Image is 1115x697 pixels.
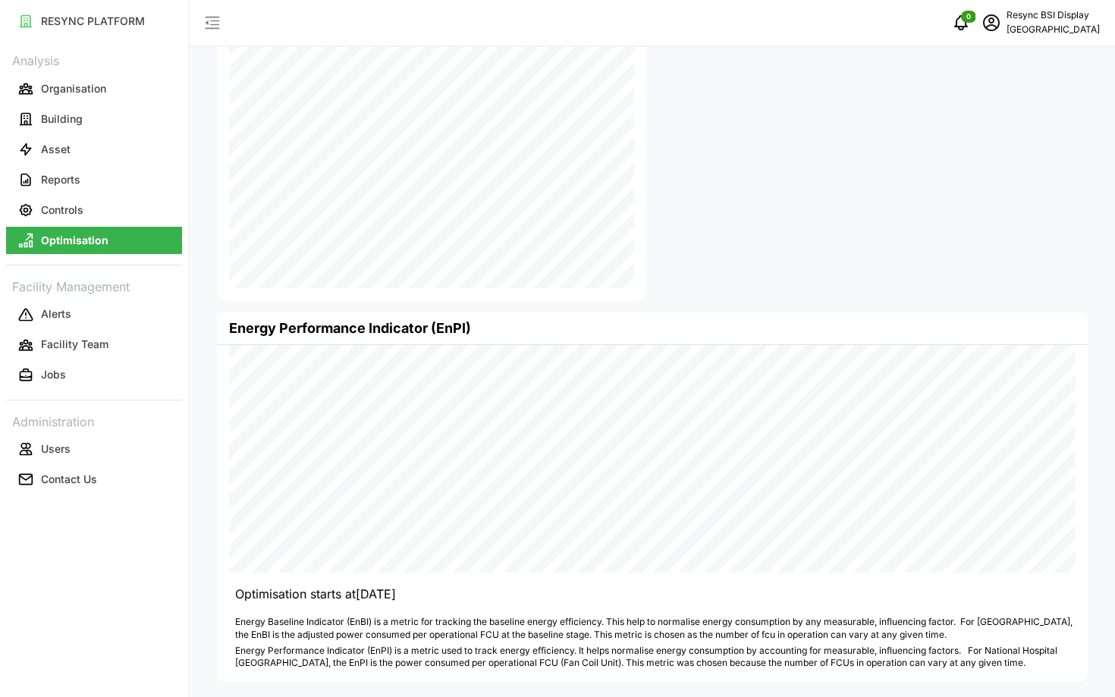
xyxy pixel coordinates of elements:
p: Reports [41,172,80,187]
button: RESYNC PLATFORM [6,8,182,35]
button: Facility Team [6,331,182,359]
p: [GEOGRAPHIC_DATA] [1007,23,1100,37]
a: Contact Us [6,464,182,494]
button: Contact Us [6,466,182,493]
span: 0 [966,11,971,22]
button: Jobs [6,362,182,389]
button: Optimisation [6,227,182,254]
button: Organisation [6,75,182,102]
p: Optimisation starts at [DATE] [235,585,1076,604]
p: Alerts [41,306,71,322]
button: Asset [6,136,182,163]
p: Resync BSI Display [1007,8,1100,23]
p: RESYNC PLATFORM [41,14,145,29]
a: Reports [6,165,182,195]
a: Alerts [6,300,182,330]
p: Energy Performance Indicator (EnPI) is a metric used to track energy efficiency. It helps normali... [235,645,1076,670]
p: Facility Management [6,275,182,297]
button: schedule [976,8,1007,38]
a: Asset [6,134,182,165]
p: Facility Team [41,337,108,352]
button: Building [6,105,182,133]
button: Users [6,435,182,463]
a: Users [6,434,182,464]
a: Building [6,104,182,134]
button: Reports [6,166,182,193]
h4: Energy Performance Indicator (EnPI) [229,319,471,338]
button: Alerts [6,301,182,328]
p: Asset [41,142,71,157]
p: Jobs [41,367,66,382]
p: Energy Baseline Indicator (EnBI) is a metric for tracking the baseline energy efficiency. This he... [235,616,1076,642]
a: Organisation [6,74,182,104]
a: Controls [6,195,182,225]
a: Facility Team [6,330,182,360]
a: Jobs [6,360,182,391]
a: Optimisation [6,225,182,256]
p: Organisation [41,81,106,96]
p: Users [41,441,71,457]
a: RESYNC PLATFORM [6,6,182,36]
p: Optimisation [41,233,108,248]
p: Administration [6,410,182,432]
button: Controls [6,196,182,224]
p: Building [41,111,83,127]
p: Contact Us [41,472,97,487]
p: Analysis [6,49,182,71]
button: notifications [946,8,976,38]
p: Controls [41,203,83,218]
